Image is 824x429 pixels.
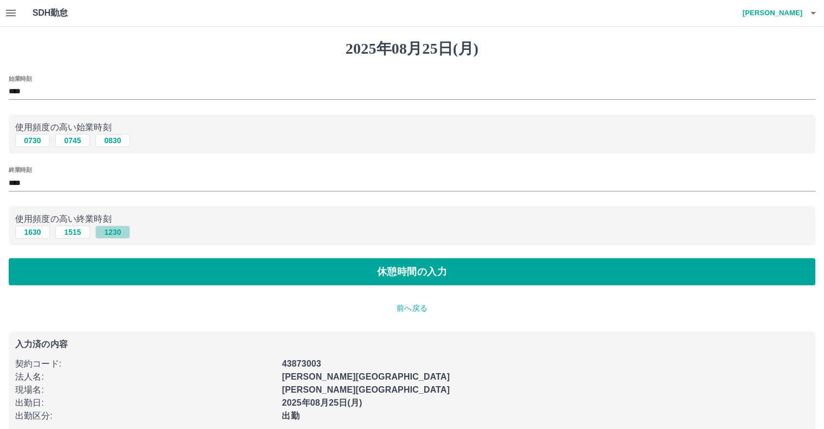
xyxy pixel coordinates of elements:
button: 1630 [15,226,50,239]
button: 休憩時間の入力 [9,258,815,285]
button: 1230 [95,226,130,239]
button: 0830 [95,134,130,147]
p: 契約コード : [15,357,275,370]
b: [PERSON_NAME][GEOGRAPHIC_DATA] [282,372,450,381]
h1: 2025年08月25日(月) [9,40,815,58]
b: 2025年08月25日(月) [282,398,362,407]
b: [PERSON_NAME][GEOGRAPHIC_DATA] [282,385,450,394]
p: 出勤日 : [15,396,275,409]
p: 入力済の内容 [15,340,809,349]
b: 43873003 [282,359,321,368]
p: 前へ戻る [9,303,815,314]
p: 法人名 : [15,370,275,383]
button: 1515 [55,226,90,239]
p: 使用頻度の高い終業時刻 [15,213,809,226]
p: 出勤区分 : [15,409,275,422]
label: 終業時刻 [9,166,31,174]
button: 0745 [55,134,90,147]
b: 出勤 [282,411,299,420]
p: 現場名 : [15,383,275,396]
p: 使用頻度の高い始業時刻 [15,121,809,134]
label: 始業時刻 [9,74,31,82]
button: 0730 [15,134,50,147]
